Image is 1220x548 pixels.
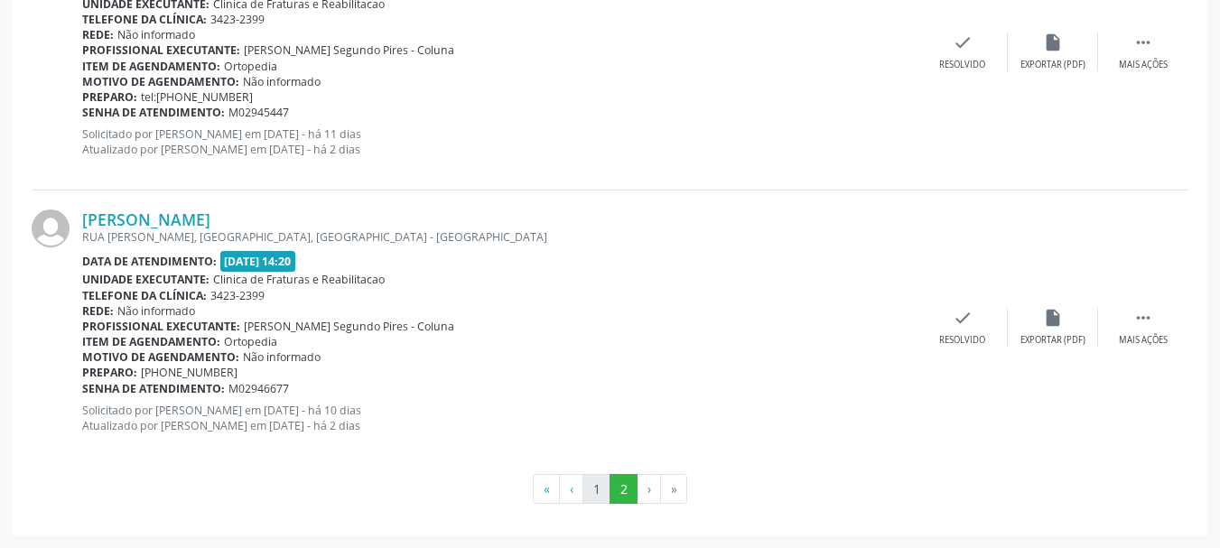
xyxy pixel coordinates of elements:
span: Ortopedia [224,59,277,74]
span: [PHONE_NUMBER] [141,365,237,380]
b: Item de agendamento: [82,334,220,349]
ul: Pagination [32,474,1188,505]
span: M02945447 [228,105,289,120]
div: RUA [PERSON_NAME], [GEOGRAPHIC_DATA], [GEOGRAPHIC_DATA] - [GEOGRAPHIC_DATA] [82,229,917,245]
div: Exportar (PDF) [1020,59,1085,71]
b: Unidade executante: [82,272,210,287]
span: [DATE] 14:20 [220,251,296,272]
span: Não informado [117,303,195,319]
b: Rede: [82,27,114,42]
i:  [1133,308,1153,328]
span: Não informado [243,349,321,365]
b: Motivo de agendamento: [82,74,239,89]
div: Mais ações [1119,59,1168,71]
a: [PERSON_NAME] [82,209,210,229]
i: check [953,33,973,52]
i: insert_drive_file [1043,33,1063,52]
img: img [32,209,70,247]
span: [PERSON_NAME] Segundo Pires - Coluna [244,42,454,58]
span: M02946677 [228,381,289,396]
span: tel:[PHONE_NUMBER] [141,89,253,105]
i: insert_drive_file [1043,308,1063,328]
button: Go to page 1 [582,474,610,505]
span: 3423-2399 [210,288,265,303]
button: Go to first page [533,474,560,505]
b: Data de atendimento: [82,254,217,269]
button: Go to previous page [559,474,583,505]
b: Rede: [82,303,114,319]
b: Senha de atendimento: [82,105,225,120]
div: Resolvido [939,59,985,71]
span: [PERSON_NAME] Segundo Pires - Coluna [244,319,454,334]
b: Motivo de agendamento: [82,349,239,365]
i: check [953,308,973,328]
b: Item de agendamento: [82,59,220,74]
div: Exportar (PDF) [1020,334,1085,347]
span: Ortopedia [224,334,277,349]
span: Não informado [117,27,195,42]
b: Profissional executante: [82,42,240,58]
i:  [1133,33,1153,52]
b: Preparo: [82,89,137,105]
b: Telefone da clínica: [82,288,207,303]
b: Profissional executante: [82,319,240,334]
b: Telefone da clínica: [82,12,207,27]
b: Senha de atendimento: [82,381,225,396]
b: Preparo: [82,365,137,380]
div: Resolvido [939,334,985,347]
button: Go to page 2 [610,474,638,505]
span: Não informado [243,74,321,89]
span: 3423-2399 [210,12,265,27]
p: Solicitado por [PERSON_NAME] em [DATE] - há 10 dias Atualizado por [PERSON_NAME] em [DATE] - há 2... [82,403,917,433]
p: Solicitado por [PERSON_NAME] em [DATE] - há 11 dias Atualizado por [PERSON_NAME] em [DATE] - há 2... [82,126,917,157]
div: Mais ações [1119,334,1168,347]
span: Clinica de Fraturas e Reabilitacao [213,272,385,287]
